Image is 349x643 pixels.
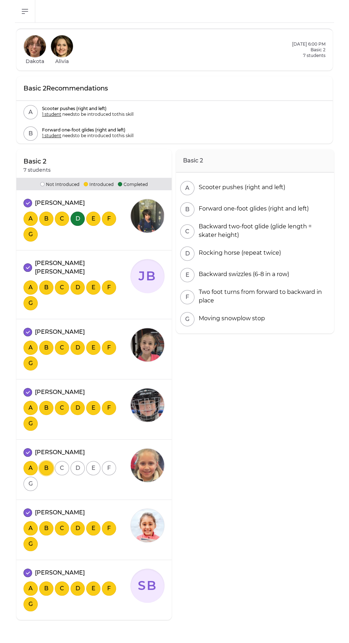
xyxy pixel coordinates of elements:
div: Scooter pushes (right and left) [196,183,285,192]
p: Scooter pushes (right and left) [42,106,134,112]
button: F [180,290,194,304]
button: attendance [24,328,32,336]
p: Basic 2 [24,156,51,166]
button: E [86,341,100,355]
button: A [24,105,38,119]
button: B [39,461,53,475]
button: G [180,312,194,326]
button: E [86,521,100,535]
button: C [55,280,69,295]
button: C [180,224,194,239]
text: JB [138,269,157,284]
button: A [24,581,38,596]
p: needs to be introduced to this skill [42,112,134,117]
p: needs to be introduced to this skill [42,133,134,139]
button: F [102,581,116,596]
button: A [180,181,194,195]
button: D [71,212,85,226]
button: B [24,126,38,141]
h1: Alivia [55,58,69,65]
button: E [86,280,100,295]
button: attendance [24,388,32,396]
text: SB [138,578,157,593]
p: 7 students [24,166,51,173]
button: F [102,280,116,295]
button: E [86,212,100,226]
button: B [39,401,53,415]
div: Forward one-foot glides (right and left) [196,204,309,213]
button: attendance [24,199,32,207]
button: C [55,341,69,355]
button: B [39,341,53,355]
p: [PERSON_NAME] [35,569,85,577]
button: G [24,296,38,310]
p: Forward one-foot glides (right and left) [42,127,134,133]
p: Introduced [84,181,114,187]
button: C [55,461,69,475]
button: F [102,401,116,415]
button: B [39,212,53,226]
button: A [24,280,38,295]
p: [PERSON_NAME] [35,508,85,517]
button: attendance [24,569,32,577]
button: C [55,521,69,535]
button: D [71,581,85,596]
button: B [180,202,194,217]
button: F [102,521,116,535]
span: 1 student [42,112,61,117]
button: G [24,537,38,551]
button: D [71,521,85,535]
div: Backward swizzles (6-8 in a row) [196,270,289,279]
button: A [24,212,38,226]
p: [PERSON_NAME] [35,199,85,207]
button: F [102,341,116,355]
button: A [24,341,38,355]
button: D [71,341,85,355]
div: Two foot turns from forward to backward in place [196,288,330,305]
h1: Dakota [26,58,44,65]
button: B [39,581,53,596]
button: A [24,461,38,475]
p: Completed [118,181,148,187]
button: E [86,581,100,596]
button: G [24,356,38,370]
button: G [24,597,38,611]
button: C [55,212,69,226]
p: Basic 2 Recommendations [24,83,108,93]
button: F [102,212,116,226]
button: B [39,521,53,535]
button: C [55,581,69,596]
button: D [71,401,85,415]
div: Moving snowplow stop [196,314,265,323]
button: D [71,280,85,295]
button: E [86,401,100,415]
h2: Basic 2 [176,149,334,172]
button: G [24,477,38,491]
p: [PERSON_NAME] [35,448,85,457]
p: [PERSON_NAME] [PERSON_NAME] [35,259,130,276]
p: 7 students [292,53,325,58]
p: [PERSON_NAME] [35,388,85,396]
button: G [24,416,38,431]
button: C [55,401,69,415]
button: A [24,401,38,415]
button: B [39,280,53,295]
p: [PERSON_NAME] [35,328,85,336]
button: attendance [24,263,32,272]
button: F [102,461,116,475]
button: A [24,521,38,535]
button: attendance [24,448,32,457]
button: attendance [24,508,32,517]
div: Backward two-foot glide (glide length = skater height) [196,222,330,239]
button: E [180,268,194,282]
h2: Basic 2 [292,47,325,53]
h2: [DATE] 6:00 PM [292,41,325,47]
button: G [24,227,38,242]
button: D [180,247,194,261]
p: Not Introduced [40,181,79,187]
div: Rocking horse (repeat twice) [196,249,281,257]
span: 1 student [42,133,61,138]
button: E [86,461,100,475]
button: D [71,461,85,475]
